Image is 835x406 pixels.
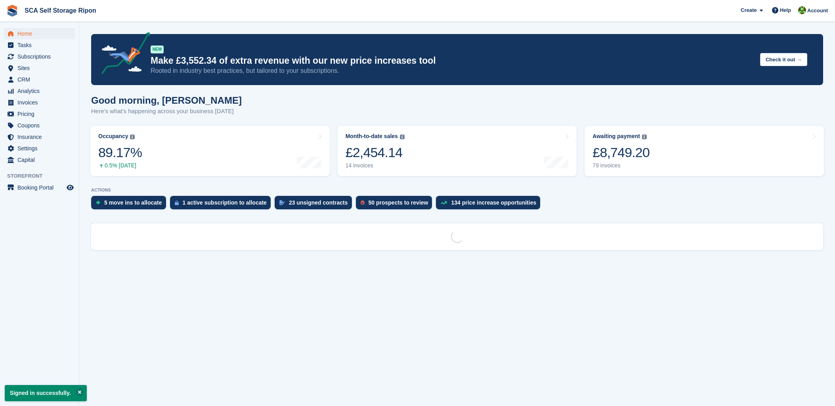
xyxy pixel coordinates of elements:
[17,63,65,74] span: Sites
[642,135,647,139] img: icon-info-grey-7440780725fd019a000dd9b08b2336e03edf1995a4989e88bcd33f0948082b44.svg
[4,108,75,120] a: menu
[17,154,65,165] span: Capital
[95,32,150,77] img: price-adjustments-announcement-icon-8257ccfd72463d97f412b2fc003d46551f7dbcb40ab6d574587a9cd5c0d94...
[592,144,650,161] div: £8,749.20
[65,183,75,192] a: Preview store
[4,131,75,142] a: menu
[175,200,179,205] img: active_subscription_to_allocate_icon-d502201f5373d7db506a760aba3b589e785aa758c864c3986d89f69b8ff3...
[275,196,356,213] a: 23 unsigned contracts
[4,120,75,131] a: menu
[4,51,75,62] a: menu
[592,133,640,140] div: Awaiting payment
[91,188,823,193] p: ACTIONS
[400,135,405,139] img: icon-info-grey-7440780725fd019a000dd9b08b2336e03edf1995a4989e88bcd33f0948082b44.svg
[21,4,99,17] a: SCA Self Storage Ripon
[17,51,65,62] span: Subscriptions
[361,200,365,205] img: prospect-51fa495bee0391a8d652442698ab0144808aea92771e9ea1ae160a38d050c398.svg
[151,46,164,53] div: NEW
[441,201,447,205] img: price_increase_opportunities-93ffe204e8149a01c8c9dc8f82e8f89637d9d84a8eef4429ea346261dce0b2c0.svg
[4,74,75,85] a: menu
[369,199,428,206] div: 50 prospects to review
[436,196,544,213] a: 134 price increase opportunities
[4,154,75,165] a: menu
[592,162,650,169] div: 79 invoices
[7,172,79,180] span: Storefront
[98,162,142,169] div: 0.5% [DATE]
[98,133,128,140] div: Occupancy
[346,133,398,140] div: Month-to-date sales
[356,196,436,213] a: 50 prospects to review
[17,131,65,142] span: Insurance
[4,97,75,108] a: menu
[17,143,65,154] span: Settings
[91,95,242,106] h1: Good morning, [PERSON_NAME]
[17,40,65,51] span: Tasks
[130,135,135,139] img: icon-info-grey-7440780725fd019a000dd9b08b2336e03edf1995a4989e88bcd33f0948082b44.svg
[4,85,75,97] a: menu
[760,53,807,66] button: Check it out →
[91,107,242,116] p: Here's what's happening across your business [DATE]
[17,74,65,85] span: CRM
[90,126,330,176] a: Occupancy 89.17% 0.5% [DATE]
[5,385,87,401] p: Signed in successfully.
[151,55,754,66] p: Make £3,552.34 of extra revenue with our new price increases tool
[17,97,65,108] span: Invoices
[17,120,65,131] span: Coupons
[346,162,405,169] div: 14 invoices
[585,126,824,176] a: Awaiting payment £8,749.20 79 invoices
[279,200,285,205] img: contract_signature_icon-13c848040528278c33f63329250d36e43548de30e8caae1d1a13099fd9432cc5.svg
[91,196,170,213] a: 5 move ins to allocate
[17,182,65,193] span: Booking Portal
[4,28,75,39] a: menu
[338,126,577,176] a: Month-to-date sales £2,454.14 14 invoices
[451,199,536,206] div: 134 price increase opportunities
[780,6,791,14] span: Help
[17,28,65,39] span: Home
[4,63,75,74] a: menu
[741,6,757,14] span: Create
[17,85,65,97] span: Analytics
[96,200,100,205] img: move_ins_to_allocate_icon-fdf77a2bb77ea45bf5b3d319d69a93e2d87916cf1d5bf7949dd705db3b84f3ca.svg
[17,108,65,120] span: Pricing
[4,182,75,193] a: menu
[183,199,267,206] div: 1 active subscription to allocate
[346,144,405,161] div: £2,454.14
[4,143,75,154] a: menu
[98,144,142,161] div: 89.17%
[104,199,162,206] div: 5 move ins to allocate
[6,5,18,17] img: stora-icon-8386f47178a22dfd0bd8f6a31ec36ba5ce8667c1dd55bd0f319d3a0aa187defe.svg
[151,66,754,75] p: Rooted in industry best practices, but tailored to your subscriptions.
[170,196,275,213] a: 1 active subscription to allocate
[807,7,828,15] span: Account
[798,6,806,14] img: Kelly Neesham
[289,199,348,206] div: 23 unsigned contracts
[4,40,75,51] a: menu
